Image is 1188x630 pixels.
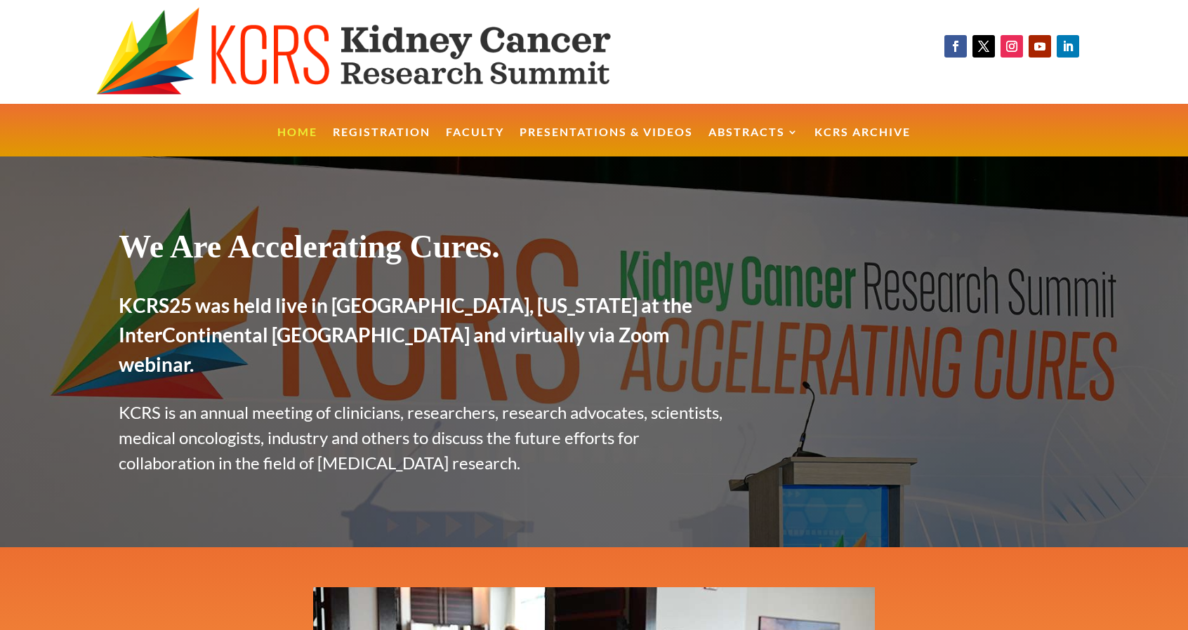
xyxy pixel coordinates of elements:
[1001,35,1023,58] a: Follow on Instagram
[944,35,967,58] a: Follow on Facebook
[1029,35,1051,58] a: Follow on Youtube
[1057,35,1079,58] a: Follow on LinkedIn
[119,400,735,476] p: KCRS is an annual meeting of clinicians, researchers, research advocates, scientists, medical onc...
[708,127,799,157] a: Abstracts
[972,35,995,58] a: Follow on X
[814,127,911,157] a: KCRS Archive
[119,227,735,273] h1: We Are Accelerating Cures.
[520,127,693,157] a: Presentations & Videos
[96,7,674,97] img: KCRS generic logo wide
[277,127,317,157] a: Home
[119,290,735,386] h2: KCRS25 was held live in [GEOGRAPHIC_DATA], [US_STATE] at the InterContinental [GEOGRAPHIC_DATA] a...
[446,127,504,157] a: Faculty
[333,127,430,157] a: Registration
